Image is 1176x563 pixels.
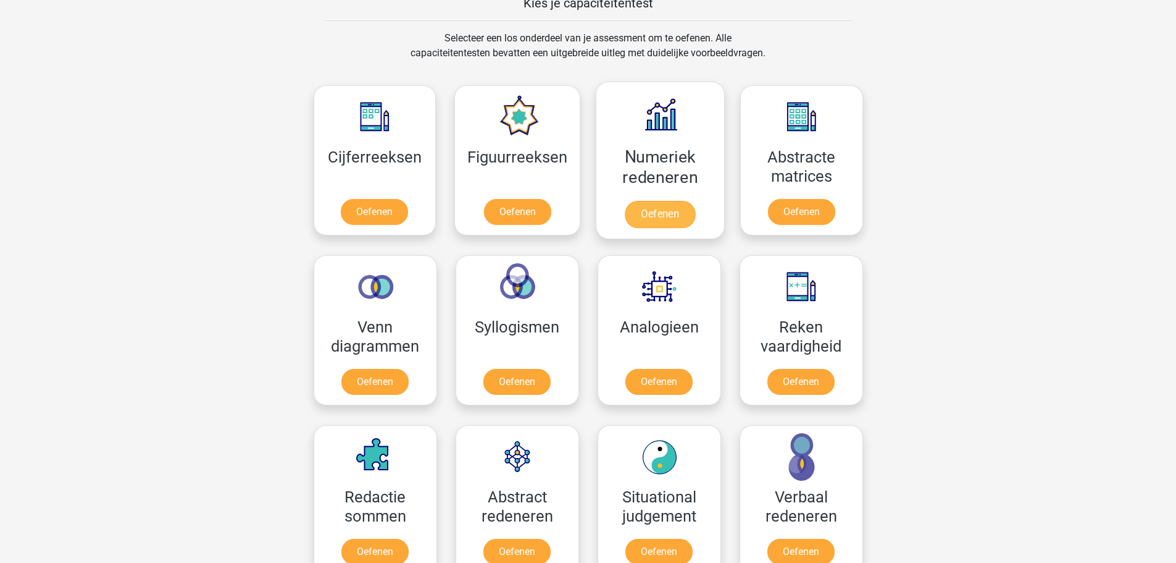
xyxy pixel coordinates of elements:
[625,369,693,395] a: Oefenen
[341,199,408,225] a: Oefenen
[484,199,551,225] a: Oefenen
[767,369,835,395] a: Oefenen
[768,199,835,225] a: Oefenen
[399,31,777,75] div: Selecteer een los onderdeel van je assessment om te oefenen. Alle capaciteitentesten bevatten een...
[625,201,695,228] a: Oefenen
[341,369,409,395] a: Oefenen
[483,369,551,395] a: Oefenen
